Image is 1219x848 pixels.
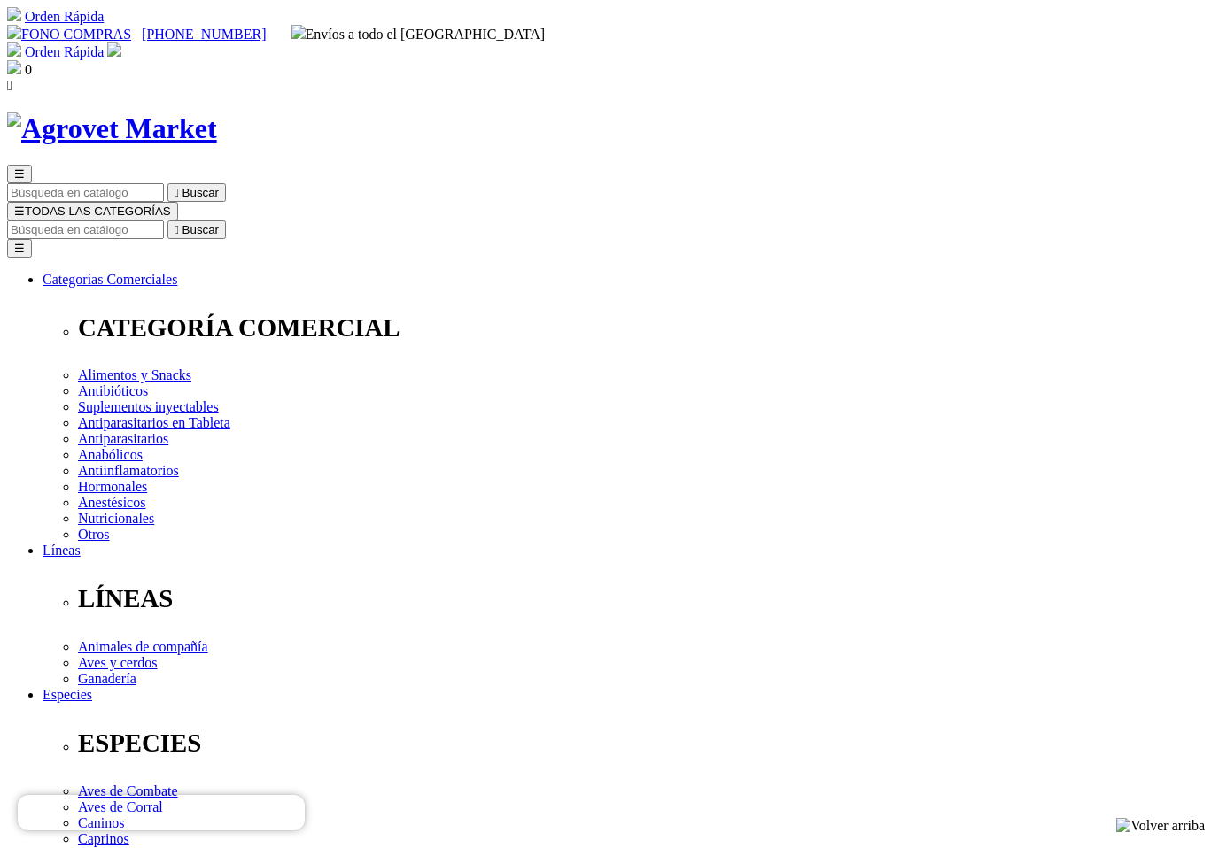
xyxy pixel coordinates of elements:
span: 0 [25,62,32,77]
a: Orden Rápida [25,44,104,59]
img: shopping-cart.svg [7,42,21,57]
a: Categorías Comerciales [43,272,177,287]
img: user.svg [107,42,121,57]
a: Acceda a su cuenta de cliente [107,44,121,59]
a: Líneas [43,543,81,558]
p: CATEGORÍA COMERCIAL [78,313,1212,343]
button:  Buscar [167,220,226,239]
span: Envíos a todo el [GEOGRAPHIC_DATA] [291,27,546,42]
a: FONO COMPRAS [7,27,131,42]
img: shopping-cart.svg [7,7,21,21]
input: Buscar [7,183,164,202]
i:  [7,78,12,93]
span: ☰ [14,204,25,218]
a: Suplementos inyectables [78,399,219,414]
a: Antiparasitarios en Tableta [78,415,230,430]
i:  [175,223,179,236]
img: Volver arriba [1116,818,1205,834]
img: phone.svg [7,25,21,39]
span: ☰ [14,167,25,181]
button: ☰ [7,165,32,183]
a: Hormonales [78,479,147,494]
a: Anabólicos [78,447,143,462]
a: Aves de Combate [78,783,178,798]
img: delivery-truck.svg [291,25,306,39]
a: Ganadería [78,671,136,686]
a: [PHONE_NUMBER] [142,27,266,42]
a: Especies [43,687,92,702]
input: Buscar [7,220,164,239]
p: LÍNEAS [78,584,1212,613]
button:  Buscar [167,183,226,202]
a: Aves y cerdos [78,655,157,670]
img: shopping-bag.svg [7,60,21,74]
button: ☰TODAS LAS CATEGORÍAS [7,202,178,220]
p: ESPECIES [78,729,1212,758]
a: Animales de compañía [78,639,208,654]
button: ☰ [7,239,32,258]
img: Agrovet Market [7,112,217,145]
a: Antiinflamatorios [78,463,179,478]
a: Antibióticos [78,383,148,398]
i:  [175,186,179,199]
span: Buscar [182,223,219,236]
a: Nutricionales [78,511,154,526]
a: Otros [78,527,110,542]
span: Buscar [182,186,219,199]
a: Alimentos y Snacks [78,367,191,382]
a: Orden Rápida [25,9,104,24]
iframe: Brevo live chat [18,795,305,830]
a: Antiparasitarios [78,431,168,446]
a: Caprinos [78,831,129,846]
a: Anestésicos [78,495,145,510]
